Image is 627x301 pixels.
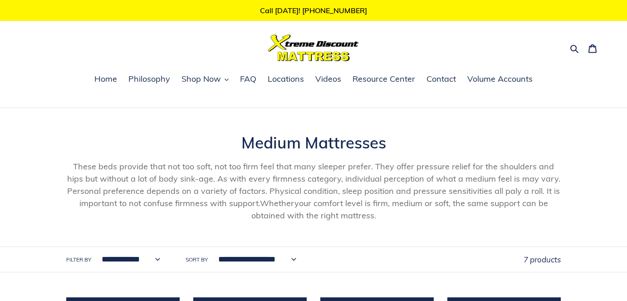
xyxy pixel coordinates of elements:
[524,255,561,264] span: 7 products
[94,74,117,84] span: Home
[181,74,221,84] span: Shop Now
[186,256,208,264] label: Sort by
[426,74,456,84] span: Contact
[241,133,386,153] span: Medium Mattresses
[66,256,91,264] label: Filter by
[235,73,261,86] a: FAQ
[268,35,359,61] img: Xtreme Discount Mattress
[315,74,341,84] span: Videos
[268,74,304,84] span: Locations
[124,73,175,86] a: Philosophy
[422,73,460,86] a: Contact
[263,73,309,86] a: Locations
[311,73,346,86] a: Videos
[348,73,420,86] a: Resource Center
[260,198,294,208] span: Whether
[66,160,561,222] p: These beds provide that not too soft, not too firm feel that many sleeper prefer. They offer pres...
[177,73,233,86] button: Shop Now
[90,73,122,86] a: Home
[240,74,256,84] span: FAQ
[128,74,170,84] span: Philosophy
[353,74,415,84] span: Resource Center
[467,74,533,84] span: Volume Accounts
[463,73,537,86] a: Volume Accounts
